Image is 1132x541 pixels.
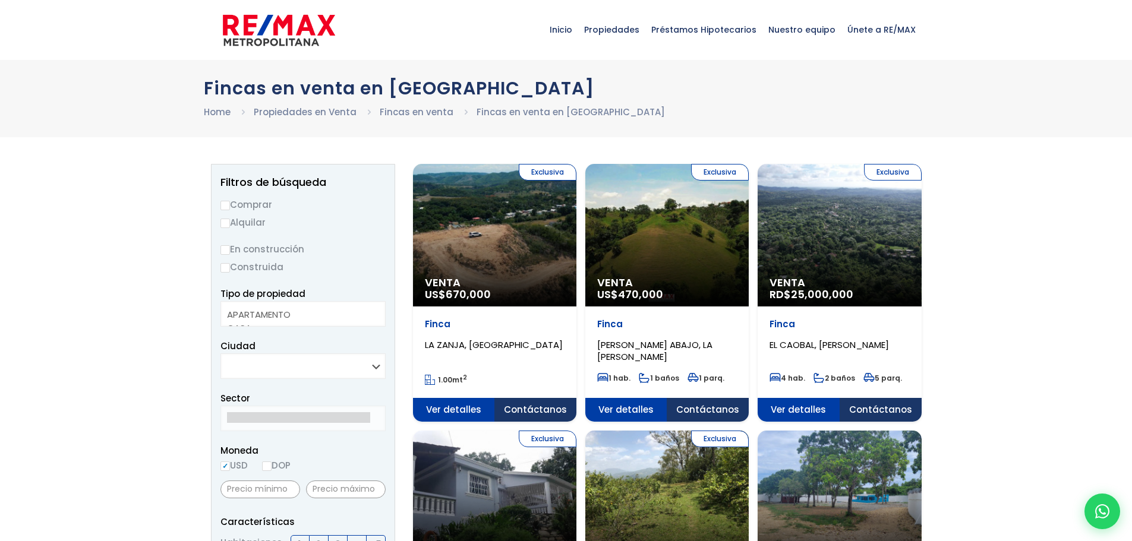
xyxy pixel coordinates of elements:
[223,12,335,48] img: remax-metropolitana-logo
[494,398,576,422] span: Contáctanos
[597,318,737,330] p: Finca
[413,398,495,422] span: Ver detalles
[220,197,386,212] label: Comprar
[544,12,578,48] span: Inicio
[519,164,576,181] span: Exclusiva
[585,164,749,422] a: Exclusiva Venta US$470,000 Finca [PERSON_NAME] ABAJO, LA [PERSON_NAME] 1 hab. 1 baños 1 parq. Ver...
[597,277,737,289] span: Venta
[220,392,250,404] span: Sector
[306,480,386,498] input: Precio máximo
[220,287,305,300] span: Tipo de propiedad
[220,176,386,188] h2: Filtros de búsqueda
[578,12,645,48] span: Propiedades
[597,373,630,383] span: 1 hab.
[864,164,922,181] span: Exclusiva
[220,514,386,529] p: Características
[446,287,491,302] span: 670,000
[220,215,386,230] label: Alquilar
[425,375,467,385] span: mt
[220,245,230,255] input: En construcción
[425,277,565,289] span: Venta
[597,287,663,302] span: US$
[758,398,840,422] span: Ver detalles
[645,12,762,48] span: Préstamos Hipotecarios
[770,338,889,351] span: EL CAOBAL, [PERSON_NAME]
[220,242,386,257] label: En construcción
[762,12,841,48] span: Nuestro equipo
[691,164,749,181] span: Exclusiva
[841,12,922,48] span: Únete a RE/MAX
[254,106,357,118] a: Propiedades en Venta
[691,431,749,447] span: Exclusiva
[791,287,853,302] span: 25,000,000
[438,375,452,385] span: 1.00
[840,398,922,422] span: Contáctanos
[380,106,453,118] a: Fincas en venta
[220,263,230,273] input: Construida
[519,431,576,447] span: Exclusiva
[770,318,909,330] p: Finca
[227,321,370,335] option: CASA
[477,106,665,118] a: Fincas en venta en [GEOGRAPHIC_DATA]
[813,373,855,383] span: 2 baños
[425,338,563,351] span: LA ZANJA, [GEOGRAPHIC_DATA]
[770,287,853,302] span: RD$
[220,443,386,458] span: Moneda
[667,398,749,422] span: Contáctanos
[618,287,663,302] span: 470,000
[220,201,230,210] input: Comprar
[204,78,929,99] h1: Fincas en venta en [GEOGRAPHIC_DATA]
[863,373,902,383] span: 5 parq.
[463,373,467,382] sup: 2
[585,398,667,422] span: Ver detalles
[220,260,386,274] label: Construida
[597,338,712,363] span: [PERSON_NAME] ABAJO, LA [PERSON_NAME]
[227,308,370,321] option: APARTAMENTO
[220,219,230,228] input: Alquilar
[220,458,248,473] label: USD
[220,340,256,352] span: Ciudad
[758,164,921,422] a: Exclusiva Venta RD$25,000,000 Finca EL CAOBAL, [PERSON_NAME] 4 hab. 2 baños 5 parq. Ver detalles ...
[425,287,491,302] span: US$
[425,318,565,330] p: Finca
[204,106,231,118] a: Home
[770,277,909,289] span: Venta
[413,164,576,422] a: Exclusiva Venta US$670,000 Finca LA ZANJA, [GEOGRAPHIC_DATA] 1.00mt2 Ver detalles Contáctanos
[688,373,724,383] span: 1 parq.
[262,458,291,473] label: DOP
[770,373,805,383] span: 4 hab.
[262,461,272,471] input: DOP
[639,373,679,383] span: 1 baños
[220,461,230,471] input: USD
[220,480,300,498] input: Precio mínimo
